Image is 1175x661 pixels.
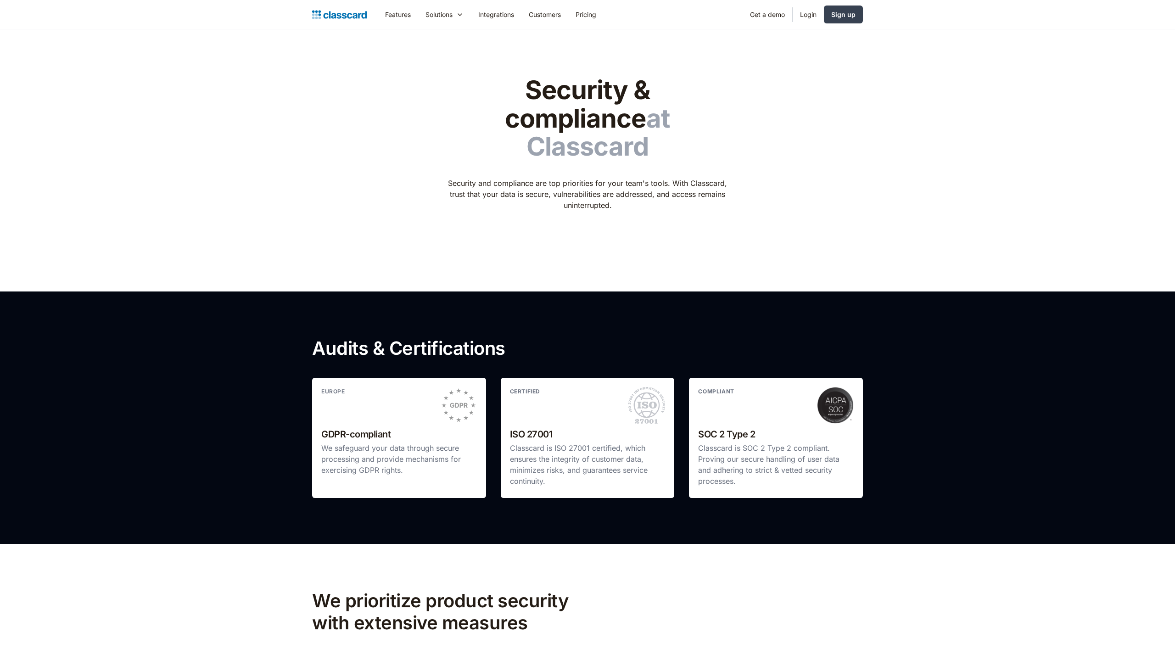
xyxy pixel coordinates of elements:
[698,426,854,443] h2: SOC 2 Type 2
[698,443,854,487] p: Classcard is SOC 2 Type 2 compliant. Proving our secure handling of user data and adhering to str...
[442,76,733,161] h1: Security & compliance
[321,426,477,443] h2: GDPR-compliant
[831,10,856,19] div: Sign up
[824,6,863,23] a: Sign up
[312,337,604,359] h2: Audits & Certifications
[425,10,453,19] div: Solutions
[793,4,824,25] a: Login
[418,4,471,25] div: Solutions
[521,4,568,25] a: Customers
[568,4,604,25] a: Pricing
[312,590,604,634] h2: We prioritize product security with extensive measures
[321,387,440,396] p: europe
[378,4,418,25] a: Features
[442,178,733,211] p: Security and compliance are top priorities for your team's tools. With Classcard, trust that your...
[321,443,477,476] p: We safeguard your data through secure processing and provide mechanisms for exercising GDPR rights.
[312,8,367,21] a: Logo
[510,443,666,487] p: Classcard is ISO 27001 certified, which ensures the integrity of customer data, minimizes risks, ...
[471,4,521,25] a: Integrations
[526,103,670,162] span: at Classcard
[743,4,792,25] a: Get a demo
[510,426,666,443] h2: ISO 27001
[698,388,734,395] strong: COMPLIANT
[510,388,540,395] strong: CERTIFIED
